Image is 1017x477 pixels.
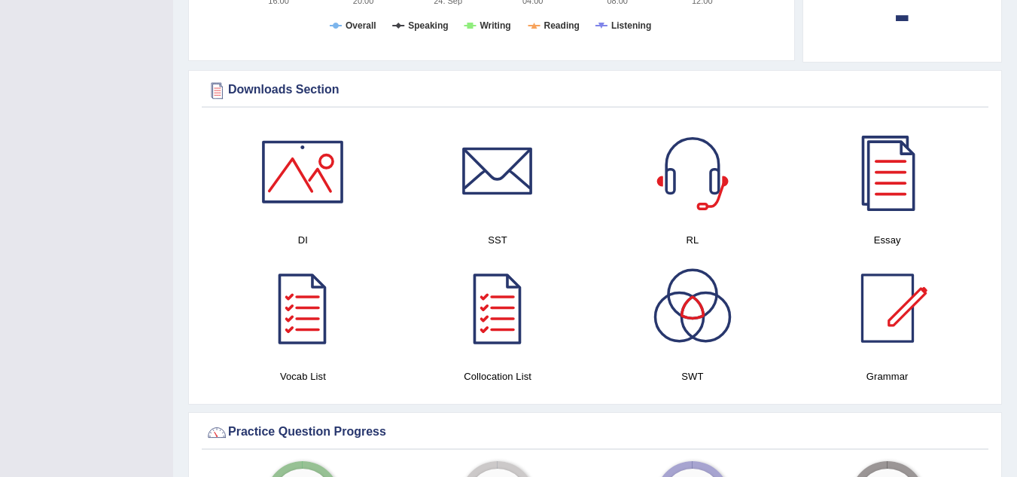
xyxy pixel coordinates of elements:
tspan: Overall [346,20,376,31]
tspan: Reading [544,20,580,31]
h4: SST [408,232,588,248]
tspan: Writing [480,20,510,31]
div: Practice Question Progress [206,421,985,444]
tspan: Listening [611,20,651,31]
h4: Vocab List [213,368,393,384]
h4: SWT [603,368,783,384]
h4: RL [603,232,783,248]
tspan: Speaking [408,20,448,31]
div: Downloads Section [206,79,985,102]
h4: Essay [797,232,977,248]
h4: Grammar [797,368,977,384]
h4: DI [213,232,393,248]
h4: Collocation List [408,368,588,384]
